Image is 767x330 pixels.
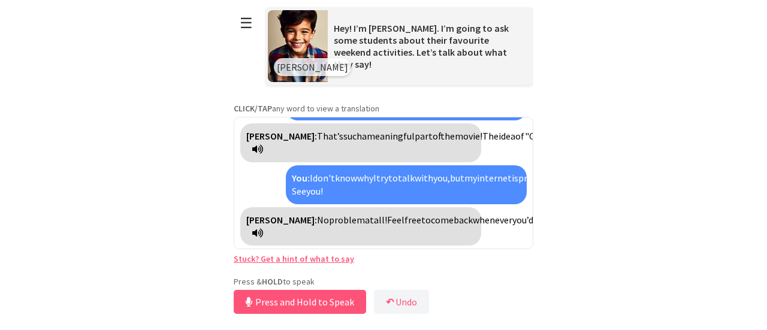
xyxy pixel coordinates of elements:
[387,214,404,226] span: Feel
[512,172,518,184] span: is
[329,214,365,226] span: problem
[421,214,431,226] span: to
[367,130,415,142] span: meaningful
[292,185,306,197] span: See
[464,172,477,184] span: my
[334,22,509,70] span: Hey! I’m [PERSON_NAME]. I’m going to ask some students about their favourite weekend activities. ...
[374,214,387,226] span: all!
[512,214,533,226] span: you’d
[234,103,272,114] strong: CLICK/TAP
[365,214,374,226] span: at
[246,214,317,226] strong: [PERSON_NAME]:
[343,130,362,142] span: such
[386,296,394,308] b: ↶
[268,10,328,82] img: Scenario Image
[306,185,323,197] span: you!
[292,172,310,184] strong: You:
[335,172,357,184] span: know
[433,130,445,142] span: of
[246,130,317,142] strong: [PERSON_NAME]:
[388,172,398,184] span: to
[373,172,376,184] span: I
[433,172,450,184] span: you,
[499,130,515,142] span: idea
[376,172,388,184] span: try
[362,130,367,142] span: a
[518,172,545,184] span: pretty
[525,130,560,142] span: "Ohana"
[240,207,481,246] div: Click to translate
[454,214,473,226] span: back
[234,8,259,38] button: ☰
[482,130,499,142] span: The
[415,130,433,142] span: part
[398,172,415,184] span: talk
[455,130,482,142] span: movie!
[234,290,366,314] button: Press and Hold to Speak
[473,214,512,226] span: whenever
[431,214,454,226] span: come
[317,130,343,142] span: That’s
[234,276,533,287] p: Press & to speak
[357,172,373,184] span: why
[234,253,354,264] a: Stuck? Get a hint of what to say
[404,214,421,226] span: free
[286,165,527,204] div: Click to translate
[415,172,433,184] span: with
[262,276,283,287] strong: HOLD
[310,172,313,184] span: I
[450,172,464,184] span: but
[374,290,429,314] button: ↶Undo
[317,214,329,226] span: No
[313,172,335,184] span: don't
[277,61,348,73] span: [PERSON_NAME]
[234,103,533,114] p: any word to view a translation
[515,130,525,142] span: of
[477,172,512,184] span: internet
[445,130,455,142] span: the
[240,123,481,162] div: Click to translate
